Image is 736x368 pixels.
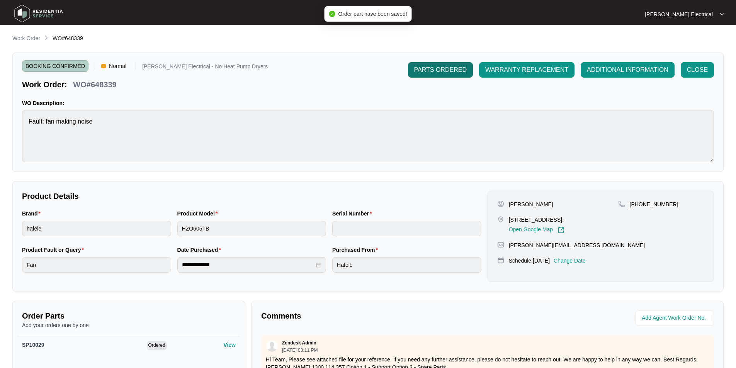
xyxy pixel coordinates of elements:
label: Serial Number [332,210,375,217]
p: [PERSON_NAME] Electrical - No Heat Pump Dryers [142,64,268,72]
span: Ordered [147,341,167,350]
span: check-circle [329,11,335,17]
p: WO Description: [22,99,714,107]
label: Date Purchased [177,246,224,254]
button: CLOSE [681,62,714,78]
img: user.svg [266,340,278,352]
input: Add Agent Work Order No. [642,314,709,323]
span: BOOKING CONFIRMED [22,60,88,72]
img: chevron-right [43,35,49,41]
img: Vercel Logo [101,64,106,68]
input: Purchased From [332,257,481,273]
input: Serial Number [332,221,481,236]
a: Work Order [11,34,42,43]
span: WARRANTY REPLACEMENT [485,65,568,75]
img: residentia service logo [12,2,66,25]
p: Schedule: [DATE] [509,257,550,265]
span: WO#648339 [53,35,83,41]
p: Zendesk Admin [282,340,316,346]
p: [STREET_ADDRESS], [509,216,564,224]
img: dropdown arrow [720,12,724,16]
img: map-pin [497,241,504,248]
img: user-pin [497,200,504,207]
span: CLOSE [687,65,708,75]
span: Normal [106,60,129,72]
img: map-pin [618,200,625,207]
input: Date Purchased [182,261,315,269]
label: Brand [22,210,44,217]
span: ADDITIONAL INFORMATION [587,65,668,75]
a: Open Google Map [509,227,564,234]
p: Product Details [22,191,481,202]
span: SP10029 [22,342,44,348]
p: Work Order: [22,79,67,90]
button: WARRANTY REPLACEMENT [479,62,575,78]
input: Brand [22,221,171,236]
span: PARTS ORDERED [414,65,467,75]
img: map-pin [497,216,504,223]
p: [DATE] 03:11 PM [282,348,318,353]
span: Order part have been saved! [338,11,407,17]
p: [PERSON_NAME] Electrical [645,10,713,18]
p: [PERSON_NAME] [509,200,553,208]
p: Comments [261,310,482,321]
img: map-pin [497,257,504,264]
p: Order Parts [22,310,236,321]
img: Link-External [558,227,564,234]
input: Product Fault or Query [22,257,171,273]
button: PARTS ORDERED [408,62,473,78]
p: View [223,341,236,349]
p: Change Date [554,257,586,265]
p: Add your orders one by one [22,321,236,329]
label: Product Model [177,210,221,217]
textarea: Fault: fan making noise [22,110,714,162]
input: Product Model [177,221,326,236]
label: Purchased From [332,246,381,254]
p: WO#648339 [73,79,116,90]
button: ADDITIONAL INFORMATION [581,62,675,78]
p: [PERSON_NAME][EMAIL_ADDRESS][DOMAIN_NAME] [509,241,645,249]
label: Product Fault or Query [22,246,87,254]
p: [PHONE_NUMBER] [630,200,678,208]
p: Work Order [12,34,40,42]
